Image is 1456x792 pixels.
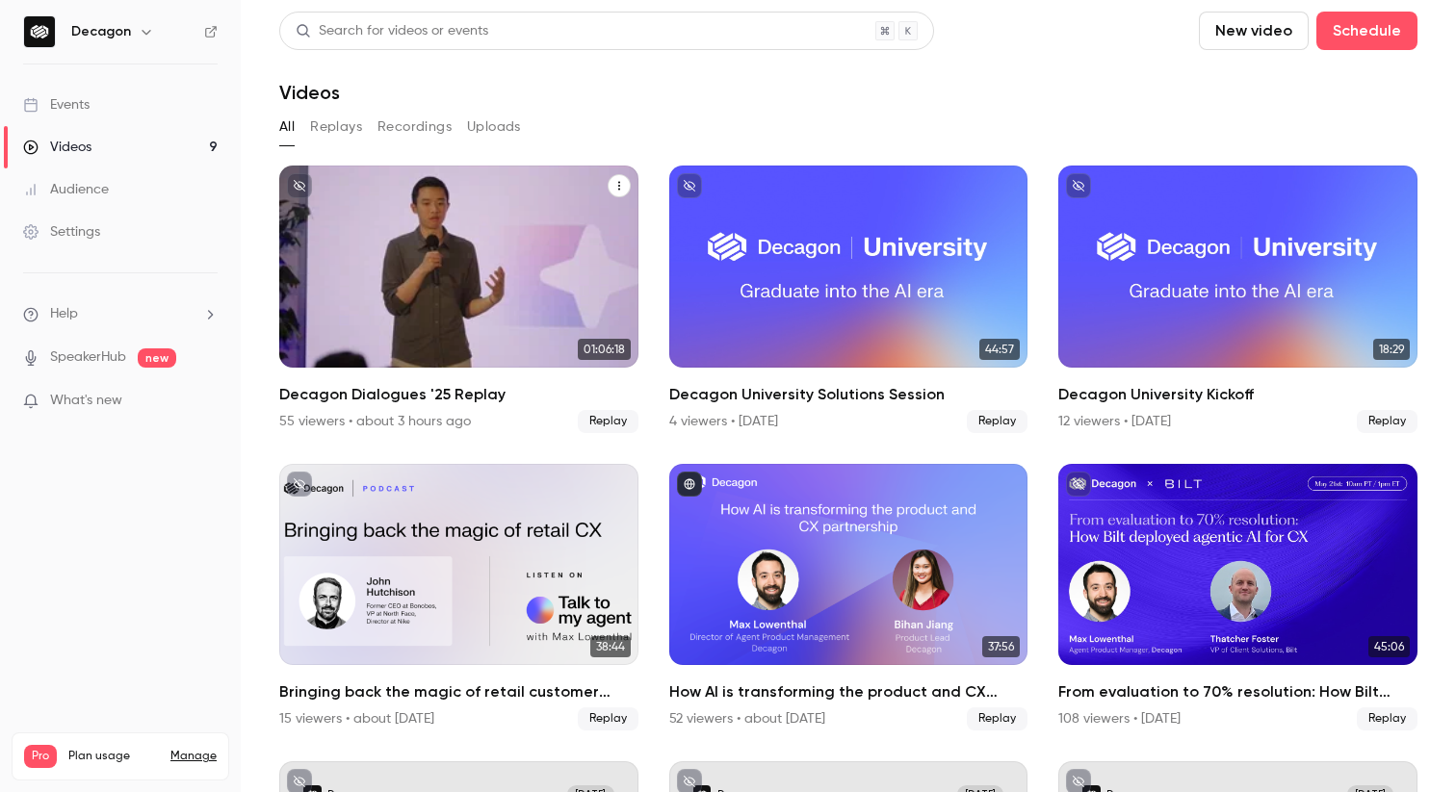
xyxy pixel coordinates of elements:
span: Replay [578,707,638,730]
div: 15 viewers • about [DATE] [279,709,434,728]
div: Videos [23,138,91,157]
li: Decagon University Kickoff [1058,166,1417,433]
div: 12 viewers • [DATE] [1058,412,1171,431]
span: 18:29 [1373,339,1410,360]
span: Replay [967,410,1027,433]
div: Events [23,95,90,115]
button: Replays [310,112,362,142]
span: 01:06:18 [578,339,631,360]
h2: Bringing back the magic of retail customer experience [279,680,638,703]
a: 18:29Decagon University Kickoff12 viewers • [DATE]Replay [1058,166,1417,433]
button: Schedule [1316,12,1417,50]
li: Bringing back the magic of retail customer experience [279,464,638,731]
h2: Decagon University Kickoff [1058,383,1417,406]
button: All [279,112,295,142]
a: 44:57Decagon University Solutions Session4 viewers • [DATE]Replay [669,166,1028,433]
span: 38:44 [590,636,631,657]
span: new [138,348,176,368]
a: 38:44Bringing back the magic of retail customer experience15 viewers • about [DATE]Replay [279,464,638,731]
h2: Decagon University Solutions Session [669,383,1028,406]
li: Decagon Dialogues '25 Replay [279,166,638,433]
div: 4 viewers • [DATE] [669,412,778,431]
a: Manage [170,749,217,764]
h2: How AI is transforming the product and CX partnership [669,680,1028,703]
span: 45:06 [1368,636,1410,657]
a: 37:56How AI is transforming the product and CX partnership52 viewers • about [DATE]Replay [669,464,1028,731]
a: 45:06From evaluation to 70% resolution: How Bilt deployed agentic AI for CX108 viewers • [DATE]Re... [1058,464,1417,731]
h2: Decagon Dialogues '25 Replay [279,383,638,406]
span: Replay [1357,707,1417,730]
span: 44:57 [979,339,1020,360]
div: Settings [23,222,100,242]
li: How AI is transforming the product and CX partnership [669,464,1028,731]
div: 52 viewers • about [DATE] [669,709,825,728]
img: Decagon [24,16,55,47]
div: 108 viewers • [DATE] [1058,709,1181,728]
a: 01:06:18Decagon Dialogues '25 Replay55 viewers • about 3 hours agoReplay [279,166,638,433]
h1: Videos [279,81,340,104]
span: Pro [24,745,57,768]
span: Help [50,304,78,324]
div: Audience [23,180,109,199]
button: Recordings [377,112,452,142]
button: unpublished [287,173,312,198]
button: unpublished [1066,472,1091,497]
section: Videos [279,12,1417,780]
h2: From evaluation to 70% resolution: How Bilt deployed agentic AI for CX [1058,680,1417,703]
a: SpeakerHub [50,347,126,368]
li: help-dropdown-opener [23,304,218,324]
button: New video [1199,12,1309,50]
iframe: Noticeable Trigger [195,393,218,410]
button: published [677,472,702,497]
span: 37:56 [982,636,1020,657]
button: Uploads [467,112,521,142]
button: unpublished [287,472,312,497]
li: Decagon University Solutions Session [669,166,1028,433]
button: unpublished [677,173,702,198]
span: Replay [578,410,638,433]
div: Search for videos or events [296,21,488,41]
span: Replay [967,707,1027,730]
div: 55 viewers • about 3 hours ago [279,412,471,431]
h6: Decagon [71,22,131,41]
span: Plan usage [68,749,159,764]
button: unpublished [1066,173,1091,198]
span: Replay [1357,410,1417,433]
li: From evaluation to 70% resolution: How Bilt deployed agentic AI for CX [1058,464,1417,731]
span: What's new [50,391,122,411]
